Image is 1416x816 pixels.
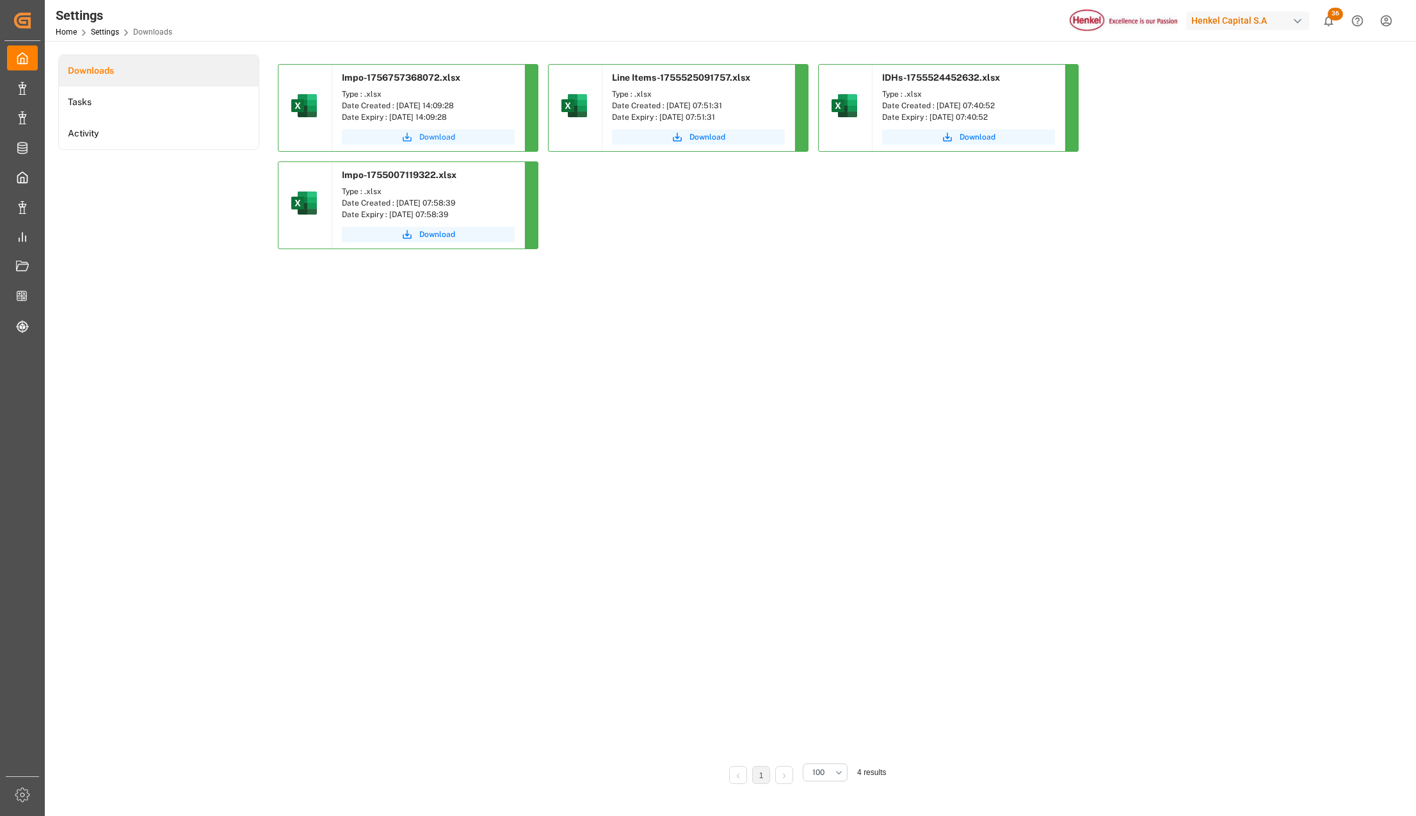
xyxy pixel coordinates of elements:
div: Date Expiry : [DATE] 14:09:28 [342,111,515,123]
a: Activity [59,118,259,149]
div: Settings [56,6,172,25]
a: 1 [759,771,764,780]
span: 100 [812,767,825,778]
div: Type : .xlsx [612,88,785,100]
button: show 36 new notifications [1314,6,1343,35]
span: Download [419,131,455,143]
span: IDHs-1755524452632.xlsx [882,72,1000,83]
li: Previous Page [729,766,747,784]
span: 36 [1328,8,1343,20]
div: Date Expiry : [DATE] 07:58:39 [342,209,515,220]
div: Date Created : [DATE] 07:58:39 [342,197,515,209]
div: Date Created : [DATE] 07:40:52 [882,100,1055,111]
div: Date Expiry : [DATE] 07:51:31 [612,111,785,123]
button: Help Center [1343,6,1372,35]
div: Date Created : [DATE] 14:09:28 [342,100,515,111]
span: Download [689,131,725,143]
li: Next Page [775,766,793,784]
button: Download [612,129,785,145]
button: Download [882,129,1055,145]
button: Download [342,129,515,145]
img: Henkel%20logo.jpg_1689854090.jpg [1070,10,1177,32]
div: Type : .xlsx [882,88,1055,100]
button: open menu [803,763,848,781]
span: Download [419,229,455,240]
div: Type : .xlsx [342,88,515,100]
div: Henkel Capital S.A [1186,12,1309,30]
img: microsoft-excel-2019--v1.png [289,188,319,218]
span: 4 results [857,768,886,777]
img: microsoft-excel-2019--v1.png [559,90,590,121]
button: Henkel Capital S.A [1186,8,1314,33]
span: Impo-1755007119322.xlsx [342,170,456,180]
div: Date Expiry : [DATE] 07:40:52 [882,111,1055,123]
button: Download [342,227,515,242]
div: Type : .xlsx [342,186,515,197]
img: microsoft-excel-2019--v1.png [829,90,860,121]
li: 1 [752,766,770,784]
a: Tasks [59,86,259,118]
span: Impo-1756757368072.xlsx [342,72,460,83]
a: Settings [91,28,119,37]
a: Home [56,28,77,37]
span: Download [960,131,995,143]
span: Line Items-1755525091757.xlsx [612,72,750,83]
a: Downloads [59,55,259,86]
img: microsoft-excel-2019--v1.png [289,90,319,121]
div: Date Created : [DATE] 07:51:31 [612,100,785,111]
